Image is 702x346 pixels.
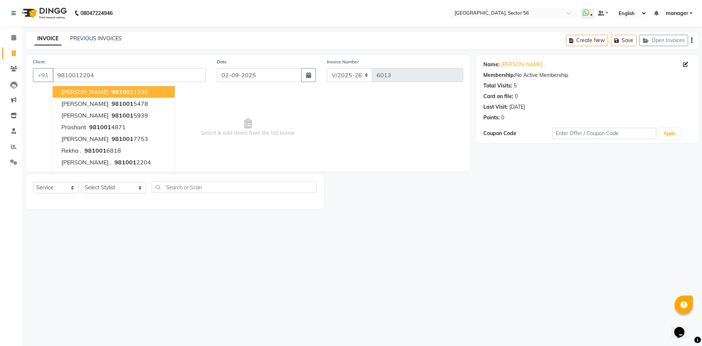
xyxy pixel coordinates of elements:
div: [DATE] [509,103,525,111]
span: [PERSON_NAME] [61,112,109,119]
div: Name: [483,61,500,68]
span: 981001 [110,170,132,178]
span: 981001 [112,135,133,142]
span: ARADHANA X [61,170,101,178]
ngb-highlight: 1336 [110,88,148,96]
iframe: chat widget [671,317,695,339]
img: logo [19,3,69,23]
span: 981001 [114,159,136,166]
span: 981001 [112,100,133,107]
button: Apply [659,128,680,139]
span: [PERSON_NAME] [61,100,109,107]
span: Select & add items from the list below [33,91,463,164]
ngb-highlight: 4871 [88,123,126,131]
input: Search by Name/Mobile/Email/Code [53,68,206,82]
ngb-highlight: 5939 [110,112,148,119]
span: 981001 [112,112,133,119]
div: No Active Membership [483,71,691,79]
ngb-highlight: 7753 [110,135,148,142]
ngb-highlight: 5478 [110,100,148,107]
span: [PERSON_NAME] [61,88,109,96]
span: [PERSON_NAME] [61,135,109,142]
span: manager [666,10,688,17]
div: Total Visits: [483,82,512,90]
span: 981001 [89,123,111,131]
label: Client [33,59,45,65]
ngb-highlight: 91 34 [103,170,139,178]
a: PREVIOUS INVOICES [70,35,122,42]
div: 0 [515,93,518,100]
span: 981001 [112,88,133,96]
div: Membership: [483,71,515,79]
a: [PERSON_NAME] . [501,61,545,68]
button: Open Invoices [639,35,688,46]
a: INVOICE [34,32,61,45]
input: Enter Offer / Coupon Code [552,128,656,139]
div: Coupon Code [483,130,552,137]
ngb-highlight: 6818 [83,147,121,154]
span: Prashant [61,123,86,131]
button: +91 [33,68,53,82]
span: [PERSON_NAME] . [61,159,112,166]
ngb-highlight: 2204 [113,159,151,166]
div: Card on file: [483,93,513,100]
label: Invoice Number [327,59,359,65]
input: Search or Scan [152,182,317,193]
button: Save [611,35,637,46]
label: Date [217,59,227,65]
div: 0 [501,114,504,122]
b: 08047224946 [80,3,113,23]
span: 981001 [84,147,106,154]
button: Create New [566,35,608,46]
div: Last Visit: [483,103,508,111]
div: Points: [483,114,500,122]
span: Rekha . [61,147,82,154]
div: 5 [514,82,517,90]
